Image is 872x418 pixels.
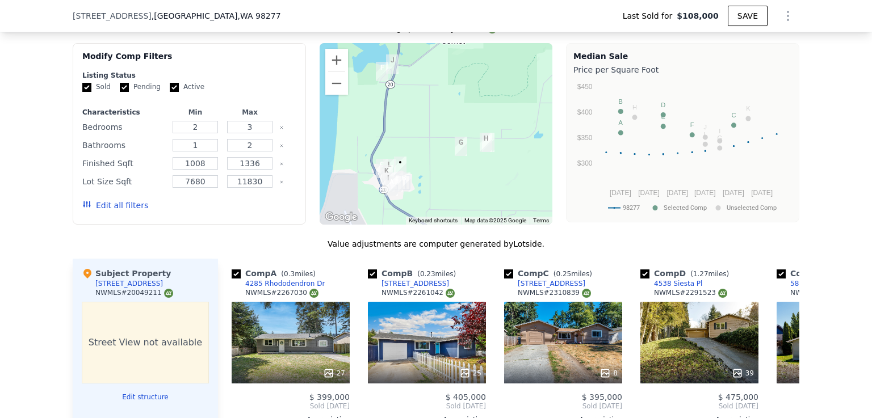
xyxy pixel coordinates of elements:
[232,402,350,411] span: Sold [DATE]
[664,204,707,212] text: Selected Comp
[446,392,486,402] span: $ 405,000
[232,268,320,279] div: Comp A
[82,200,148,211] button: Edit all filters
[279,125,284,130] button: Clear
[371,57,393,86] div: 661 Littlerock Ct
[504,402,622,411] span: Sold [DATE]
[368,279,449,288] a: [STREET_ADDRESS]
[790,288,863,298] div: NWMLS # 2261952
[371,154,393,183] div: 4378 Northgate Dr
[717,134,722,141] text: G
[718,289,727,298] img: NWMLS Logo
[120,82,161,92] label: Pending
[232,279,325,288] a: 4285 Rhododendron Dr
[464,217,526,223] span: Map data ©2025 Google
[279,162,284,166] button: Clear
[693,270,708,278] span: 1.27
[549,270,597,278] span: ( miles)
[323,368,345,379] div: 27
[746,105,751,112] text: K
[381,172,403,200] div: 4285 Rhododendron Dr
[573,50,792,62] div: Median Sale
[82,108,166,117] div: Characteristics
[623,10,677,22] span: Last Sold for
[777,279,831,288] a: 583 Salal St
[777,268,869,279] div: Comp E
[82,71,296,80] div: Listing Status
[82,155,166,171] div: Finished Sqft
[577,159,593,167] text: $300
[450,132,472,161] div: 4483 Woodland Cir
[152,10,281,22] span: , [GEOGRAPHIC_DATA]
[704,124,707,130] text: J
[718,392,758,402] span: $ 475,000
[376,161,397,189] div: 4349 Rhododendron Dr
[582,392,622,402] span: $ 395,000
[577,108,593,116] text: $400
[790,279,831,288] div: 583 Salal St
[164,289,173,298] img: NWMLS Logo
[599,368,618,379] div: 8
[654,288,727,298] div: NWMLS # 2291523
[82,50,296,71] div: Modify Comp Filters
[95,288,173,298] div: NWMLS # 20049211
[719,128,720,134] text: I
[386,168,408,196] div: 583 Salal St
[381,288,455,298] div: NWMLS # 2261042
[619,98,623,105] text: B
[577,134,593,142] text: $350
[279,143,284,148] button: Clear
[379,154,400,183] div: 621 Ocean View Dr
[640,268,733,279] div: Comp D
[413,270,460,278] span: ( miles)
[82,119,166,135] div: Bedrooms
[409,217,458,225] button: Keyboard shortcuts
[518,279,585,288] div: [STREET_ADDRESS]
[284,270,295,278] span: 0.3
[661,102,665,108] text: D
[237,11,280,20] span: , WA 98277
[82,137,166,153] div: Bathrooms
[225,108,275,117] div: Max
[170,108,220,117] div: Min
[73,10,152,22] span: [STREET_ADDRESS]
[518,288,591,298] div: NWMLS # 2310839
[309,289,318,298] img: NWMLS Logo
[95,279,163,288] div: [STREET_ADDRESS]
[82,83,91,92] input: Sold
[654,279,702,288] div: 4538 Siesta Pl
[632,104,637,111] text: H
[577,83,593,91] text: $450
[82,268,171,279] div: Subject Property
[723,189,744,197] text: [DATE]
[640,279,702,288] a: 4538 Siesta Pl
[325,49,348,71] button: Zoom in
[623,204,640,212] text: 98277
[368,402,486,411] span: Sold [DATE]
[619,119,623,126] text: A
[556,270,571,278] span: 0.25
[378,168,399,196] div: 4300 Northgate Dr
[694,189,716,197] text: [DATE]
[582,289,591,298] img: NWMLS Logo
[661,113,665,120] text: E
[393,168,415,196] div: 539 Salal St
[276,270,320,278] span: ( miles)
[322,210,360,225] img: Google
[459,368,481,379] div: 25
[389,152,411,180] div: 4397 Terrace Dr
[731,112,736,119] text: C
[120,83,129,92] input: Pending
[82,302,209,383] div: Street View not available
[245,279,325,288] div: 4285 Rhododendron Dr
[690,121,694,128] text: F
[703,131,707,138] text: L
[504,279,585,288] a: [STREET_ADDRESS]
[732,368,754,379] div: 39
[640,402,758,411] span: Sold [DATE]
[477,128,499,157] div: 4538 Siesta Pl
[573,62,792,78] div: Price per Square Foot
[170,83,179,92] input: Active
[368,268,460,279] div: Comp B
[381,50,403,78] div: 4932 Deception Cir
